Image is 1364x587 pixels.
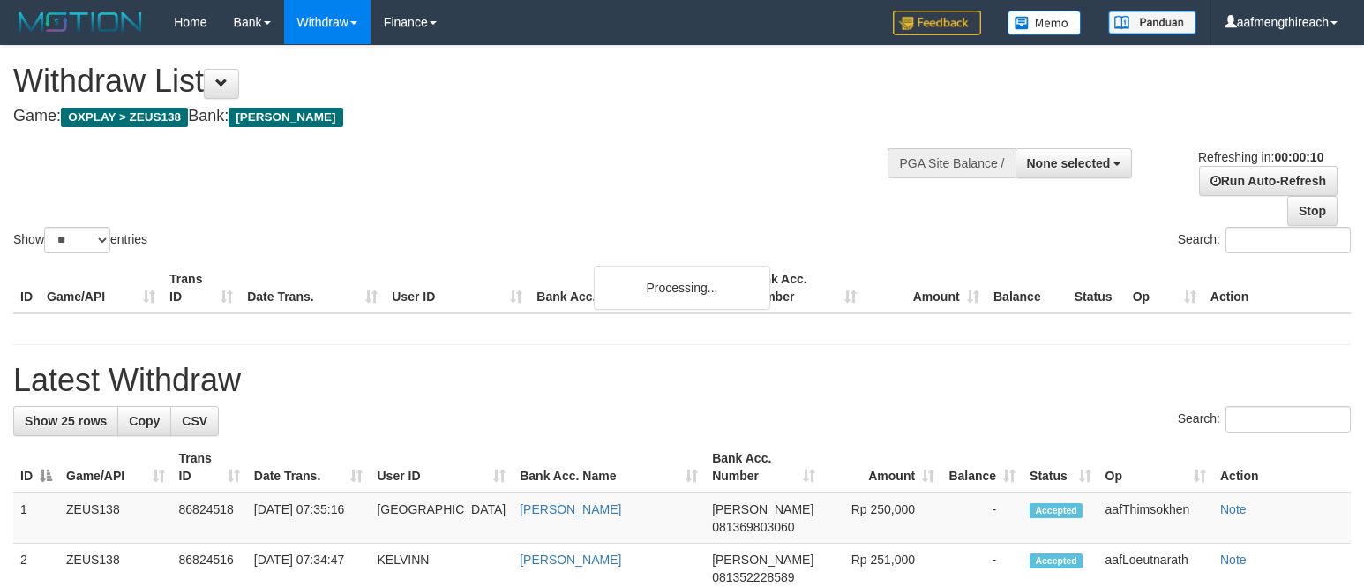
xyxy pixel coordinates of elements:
[25,414,107,428] span: Show 25 rows
[1098,442,1213,493] th: Op: activate to sort column ascending
[712,570,794,584] span: Copy 081352228589 to clipboard
[986,263,1068,313] th: Balance
[13,493,59,544] td: 1
[1023,442,1098,493] th: Status: activate to sort column ascending
[59,493,172,544] td: ZEUS138
[740,263,863,313] th: Bank Acc. Number
[1225,227,1351,253] input: Search:
[1098,493,1213,544] td: aafThimsokhen
[520,502,621,516] a: [PERSON_NAME]
[1016,148,1133,178] button: None selected
[13,363,1351,398] h1: Latest Withdraw
[712,502,813,516] span: [PERSON_NAME]
[162,263,240,313] th: Trans ID
[247,493,371,544] td: [DATE] 07:35:16
[1198,150,1323,164] span: Refreshing in:
[40,263,162,313] th: Game/API
[1220,502,1247,516] a: Note
[1030,553,1083,568] span: Accepted
[13,406,118,436] a: Show 25 rows
[172,442,247,493] th: Trans ID: activate to sort column ascending
[44,227,110,253] select: Showentries
[864,263,986,313] th: Amount
[59,442,172,493] th: Game/API: activate to sort column ascending
[893,11,981,35] img: Feedback.jpg
[13,9,147,35] img: MOTION_logo.png
[247,442,371,493] th: Date Trans.: activate to sort column ascending
[941,442,1023,493] th: Balance: activate to sort column ascending
[822,442,941,493] th: Amount: activate to sort column ascending
[129,414,160,428] span: Copy
[117,406,171,436] a: Copy
[1287,196,1338,226] a: Stop
[172,493,247,544] td: 86824518
[1220,553,1247,567] a: Note
[1213,442,1351,493] th: Action
[1199,166,1338,196] a: Run Auto-Refresh
[385,263,529,313] th: User ID
[13,227,147,253] label: Show entries
[1068,263,1126,313] th: Status
[529,263,740,313] th: Bank Acc. Name
[712,553,813,567] span: [PERSON_NAME]
[594,266,770,310] div: Processing...
[229,108,342,127] span: [PERSON_NAME]
[513,442,705,493] th: Bank Acc. Name: activate to sort column ascending
[705,442,822,493] th: Bank Acc. Number: activate to sort column ascending
[1008,11,1082,35] img: Button%20Memo.svg
[13,108,892,125] h4: Game: Bank:
[1027,156,1111,170] span: None selected
[61,108,188,127] span: OXPLAY > ZEUS138
[13,442,59,493] th: ID: activate to sort column descending
[888,148,1015,178] div: PGA Site Balance /
[182,414,207,428] span: CSV
[13,64,892,99] h1: Withdraw List
[1203,263,1351,313] th: Action
[1108,11,1196,34] img: panduan.png
[1178,227,1351,253] label: Search:
[1178,406,1351,433] label: Search:
[1225,406,1351,433] input: Search:
[170,406,219,436] a: CSV
[370,493,513,544] td: [GEOGRAPHIC_DATA]
[13,263,40,313] th: ID
[240,263,385,313] th: Date Trans.
[1030,503,1083,518] span: Accepted
[822,493,941,544] td: Rp 250,000
[1274,150,1323,164] strong: 00:00:10
[1126,263,1203,313] th: Op
[712,520,794,534] span: Copy 081369803060 to clipboard
[370,442,513,493] th: User ID: activate to sort column ascending
[520,553,621,567] a: [PERSON_NAME]
[941,493,1023,544] td: -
